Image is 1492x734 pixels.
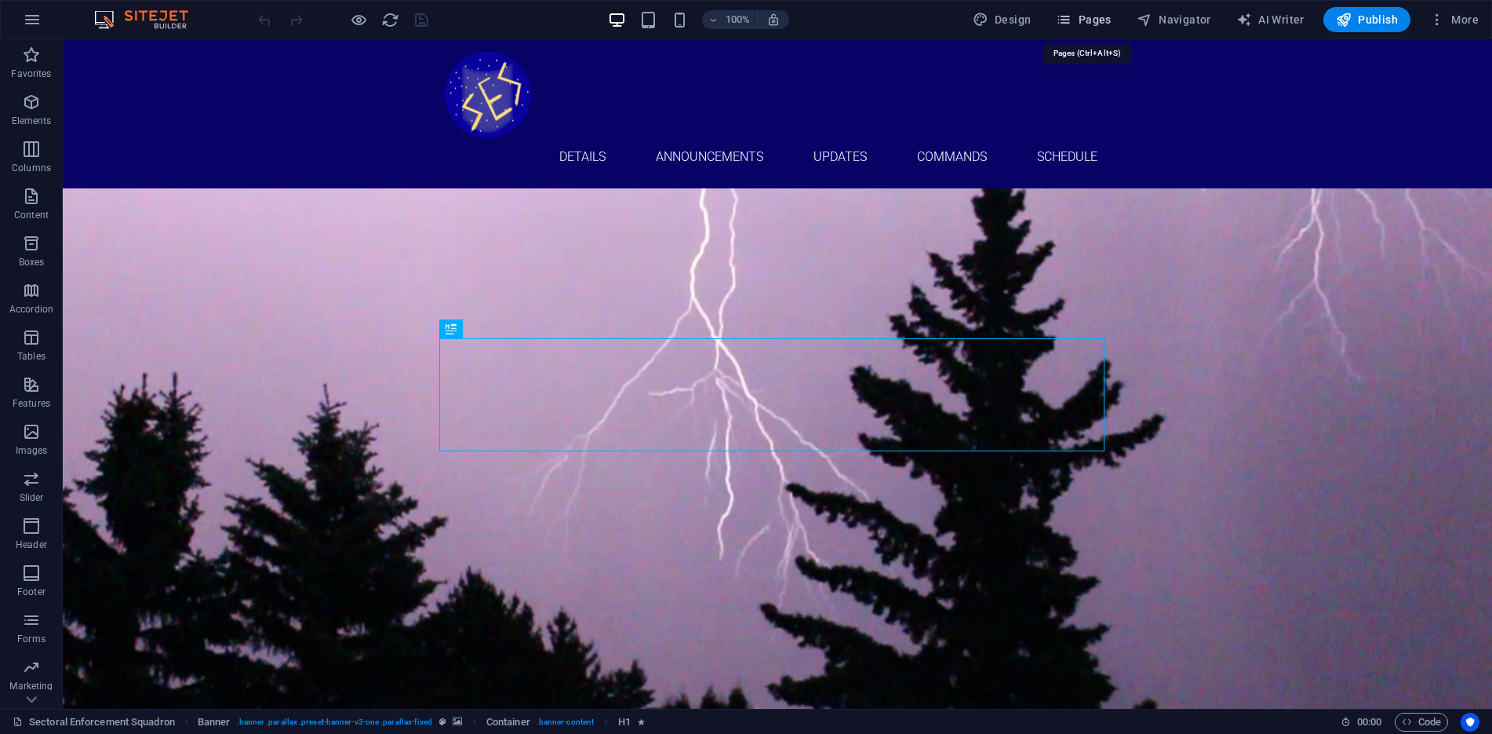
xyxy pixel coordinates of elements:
[1368,716,1370,728] span: :
[537,713,594,732] span: . banner-content
[349,10,368,29] button: Click here to leave preview mode and continue editing
[486,713,530,732] span: Click to select. Double-click to edit
[1130,7,1217,32] button: Navigator
[1050,7,1117,32] button: Pages
[11,68,51,80] p: Favorites
[13,397,50,410] p: Features
[13,713,175,732] a: Click to cancel selection. Double-click to open Pages
[1137,12,1211,27] span: Navigator
[17,350,45,363] p: Tables
[618,713,631,732] span: Click to select. Double-click to edit
[12,162,51,174] p: Columns
[381,11,399,29] i: Reload page
[1230,7,1311,32] button: AI Writer
[1056,12,1111,27] span: Pages
[19,256,45,268] p: Boxes
[1423,7,1485,32] button: More
[453,718,462,726] i: This element contains a background
[198,713,645,732] nav: breadcrumb
[14,209,49,221] p: Content
[9,680,53,692] p: Marketing
[638,718,645,726] i: Element contains an animation
[17,586,45,598] p: Footer
[1461,713,1479,732] button: Usercentrics
[966,7,1038,32] div: Design (Ctrl+Alt+Y)
[726,10,751,29] h6: 100%
[1357,713,1381,732] span: 00 00
[966,7,1038,32] button: Design
[1323,7,1410,32] button: Publish
[1402,713,1441,732] span: Code
[439,718,446,726] i: This element is a customizable preset
[236,713,432,732] span: . banner .parallax .preset-banner-v3-one .parallax-fixed
[198,713,231,732] span: Click to select. Double-click to edit
[702,10,758,29] button: 100%
[16,444,48,457] p: Images
[1236,12,1305,27] span: AI Writer
[17,633,45,645] p: Forms
[1429,12,1479,27] span: More
[1336,12,1398,27] span: Publish
[16,539,47,551] p: Header
[973,12,1032,27] span: Design
[1341,713,1382,732] h6: Session time
[90,10,208,29] img: Editor Logo
[1395,713,1448,732] button: Code
[9,303,53,316] p: Accordion
[380,10,399,29] button: reload
[12,115,52,127] p: Elements
[20,491,44,504] p: Slider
